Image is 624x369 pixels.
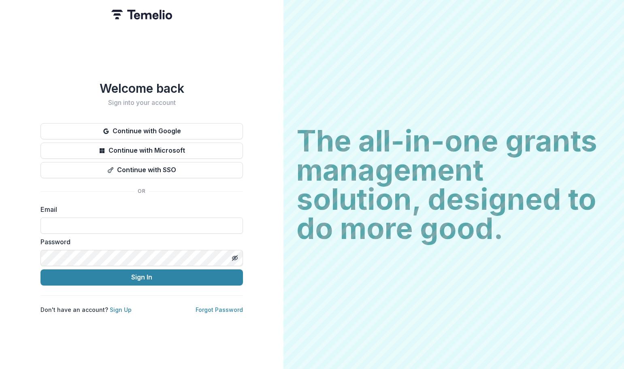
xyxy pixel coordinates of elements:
button: Sign In [40,269,243,286]
h1: Welcome back [40,81,243,96]
label: Email [40,205,238,214]
button: Continue with Microsoft [40,143,243,159]
p: Don't have an account? [40,305,132,314]
button: Continue with SSO [40,162,243,178]
label: Password [40,237,238,247]
img: Temelio [111,10,172,19]
h2: Sign into your account [40,99,243,107]
a: Forgot Password [196,306,243,313]
button: Toggle password visibility [228,252,241,264]
a: Sign Up [110,306,132,313]
button: Continue with Google [40,123,243,139]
